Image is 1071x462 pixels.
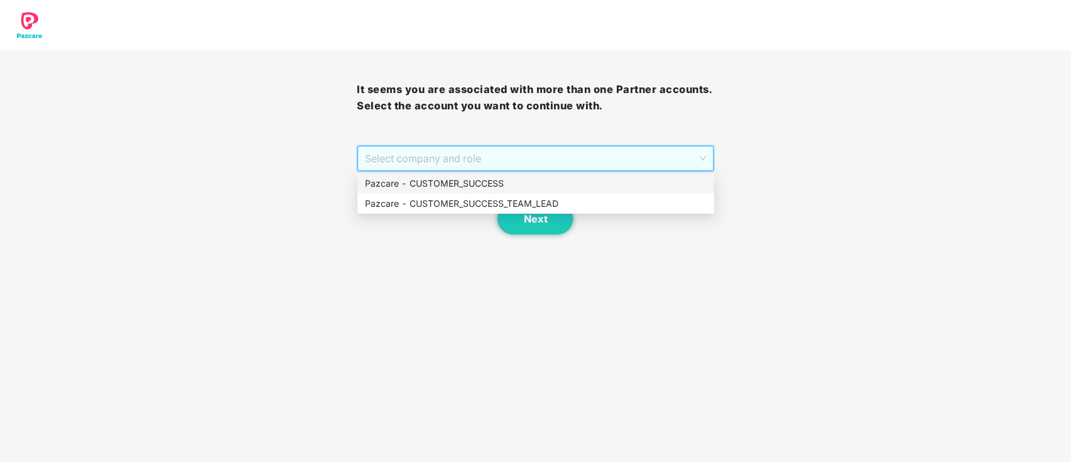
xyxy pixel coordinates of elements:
div: Pazcare - CUSTOMER_SUCCESS_TEAM_LEAD [357,194,714,214]
h3: It seems you are associated with more than one Partner accounts. Select the account you want to c... [357,82,714,114]
span: Next [523,213,547,225]
div: Pazcare - CUSTOMER_SUCCESS [357,173,714,194]
div: Pazcare - CUSTOMER_SUCCESS_TEAM_LEAD [365,197,707,211]
span: Select company and role [365,146,705,170]
div: Pazcare - CUSTOMER_SUCCESS [365,177,707,190]
button: Next [497,203,573,234]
